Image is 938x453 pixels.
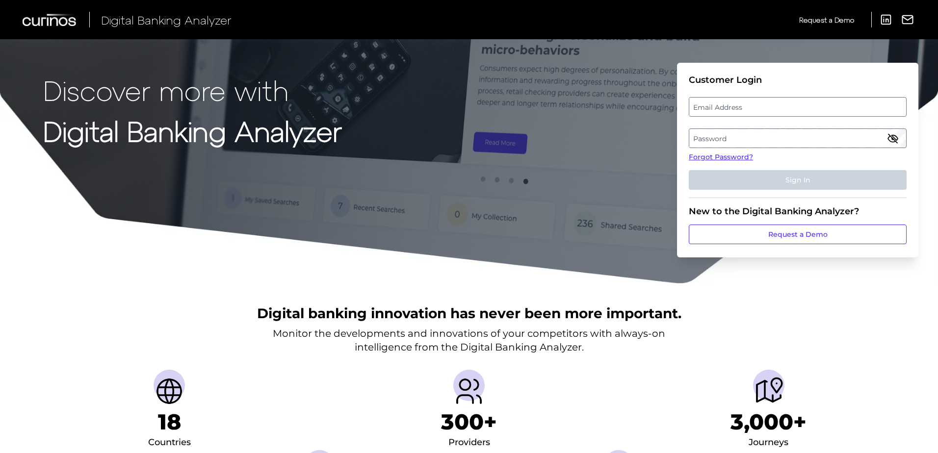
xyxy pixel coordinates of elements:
[257,304,681,323] h2: Digital banking innovation has never been more important.
[273,327,665,354] p: Monitor the developments and innovations of your competitors with always-on intelligence from the...
[799,16,854,24] span: Request a Demo
[101,13,232,27] span: Digital Banking Analyzer
[689,98,906,116] label: Email Address
[689,129,906,147] label: Password
[148,435,191,451] div: Countries
[453,376,485,407] img: Providers
[730,409,807,435] h1: 3,000+
[749,435,788,451] div: Journeys
[689,225,907,244] a: Request a Demo
[441,409,497,435] h1: 300+
[158,409,181,435] h1: 18
[753,376,784,407] img: Journeys
[799,12,854,28] a: Request a Demo
[689,170,907,190] button: Sign In
[154,376,185,407] img: Countries
[689,75,907,85] div: Customer Login
[448,435,490,451] div: Providers
[689,152,907,162] a: Forgot Password?
[43,114,342,147] strong: Digital Banking Analyzer
[23,14,78,26] img: Curinos
[689,206,907,217] div: New to the Digital Banking Analyzer?
[43,75,342,105] p: Discover more with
